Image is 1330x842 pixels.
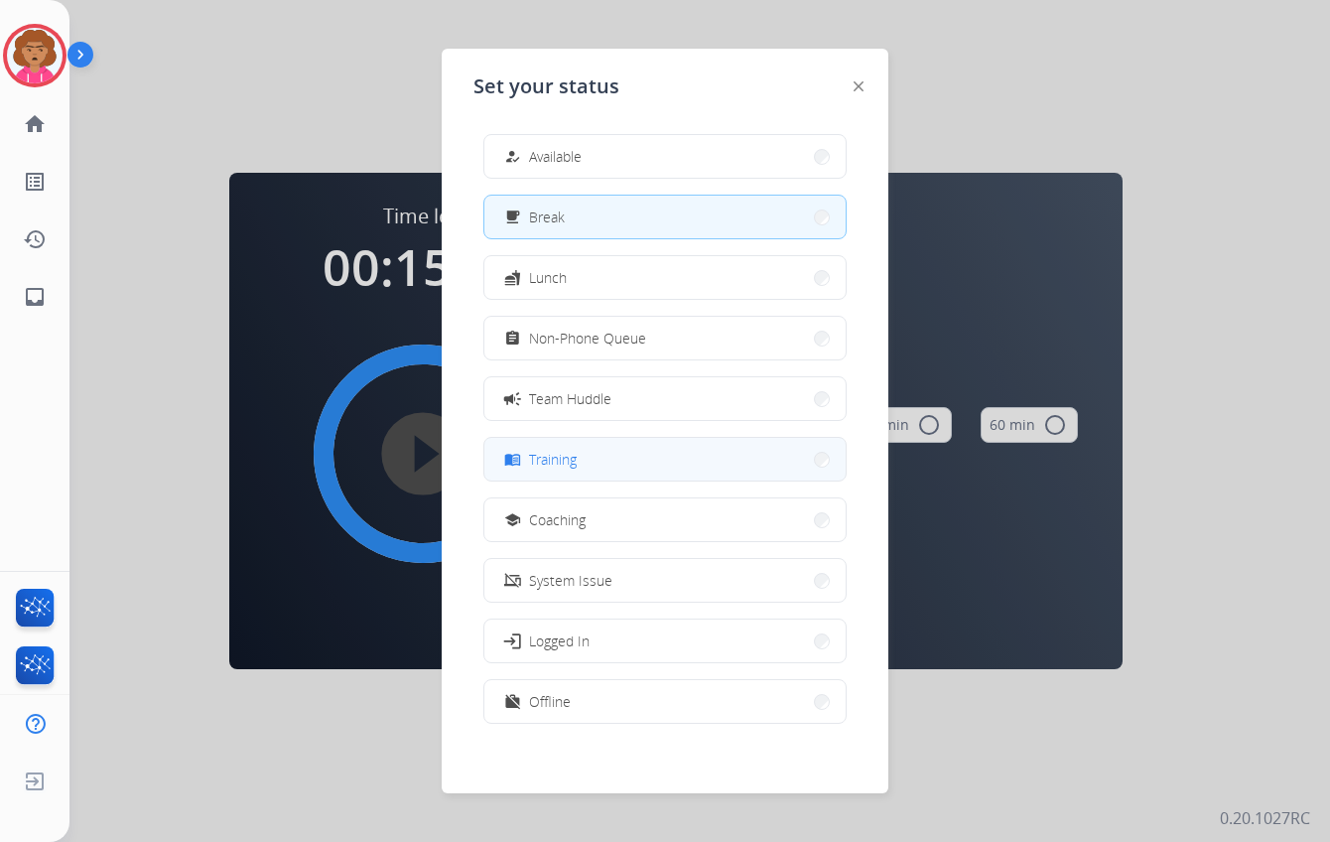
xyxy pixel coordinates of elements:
[484,135,846,178] button: Available
[484,438,846,481] button: Training
[484,196,846,238] button: Break
[504,451,521,468] mat-icon: menu_book
[504,269,521,286] mat-icon: fastfood
[484,498,846,541] button: Coaching
[504,209,521,225] mat-icon: free_breakfast
[529,570,612,591] span: System Issue
[529,267,567,288] span: Lunch
[529,631,590,651] span: Logged In
[529,691,571,712] span: Offline
[23,285,47,309] mat-icon: inbox
[502,388,522,408] mat-icon: campaign
[1220,806,1310,830] p: 0.20.1027RC
[484,317,846,359] button: Non-Phone Queue
[854,81,864,91] img: close-button
[484,680,846,723] button: Offline
[484,377,846,420] button: Team Huddle
[504,148,521,165] mat-icon: how_to_reg
[504,511,521,528] mat-icon: school
[529,449,577,470] span: Training
[529,388,611,409] span: Team Huddle
[504,330,521,347] mat-icon: assignment
[7,28,63,83] img: avatar
[502,631,522,650] mat-icon: login
[529,328,646,349] span: Non-Phone Queue
[23,170,47,194] mat-icon: list_alt
[23,227,47,251] mat-icon: history
[529,207,565,227] span: Break
[23,112,47,136] mat-icon: home
[504,693,521,710] mat-icon: work_off
[529,509,586,530] span: Coaching
[484,620,846,662] button: Logged In
[504,572,521,589] mat-icon: phonelink_off
[473,72,619,100] span: Set your status
[484,559,846,602] button: System Issue
[484,256,846,299] button: Lunch
[529,146,582,167] span: Available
